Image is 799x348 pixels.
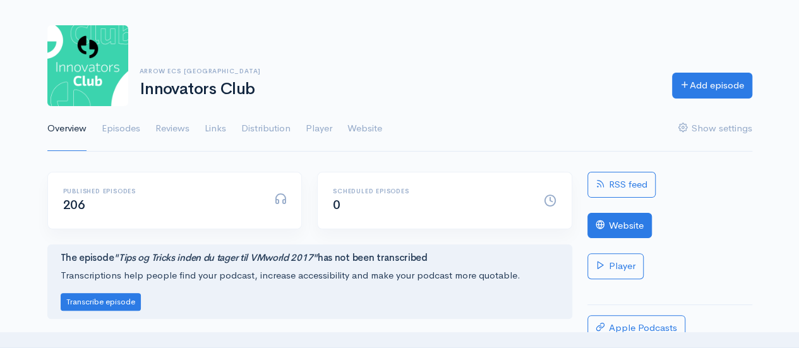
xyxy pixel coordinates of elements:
[306,106,332,152] a: Player
[587,253,644,279] a: Player
[140,68,657,75] h6: Arrow ECS [GEOGRAPHIC_DATA]
[241,106,291,152] a: Distribution
[61,293,141,311] button: Transcribe episode
[333,197,340,213] span: 0
[63,197,85,213] span: 206
[47,106,87,152] a: Overview
[333,188,529,195] h6: Scheduled episodes
[587,315,685,341] a: Apple Podcasts
[114,251,318,263] i: "Tips og Tricks inden du tager til VMworld 2017"
[102,106,140,152] a: Episodes
[587,172,656,198] a: RSS feed
[587,213,652,239] a: Website
[347,106,382,152] a: Website
[205,106,226,152] a: Links
[63,188,259,195] h6: Published episodes
[672,73,752,99] a: Add episode
[61,268,559,283] p: Transcriptions help people find your podcast, increase accessibility and make your podcast more q...
[140,80,657,99] h1: Innovators Club
[678,106,752,152] a: Show settings
[61,253,559,263] h4: The episode has not been transcribed
[61,295,141,307] a: Transcribe episode
[155,106,189,152] a: Reviews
